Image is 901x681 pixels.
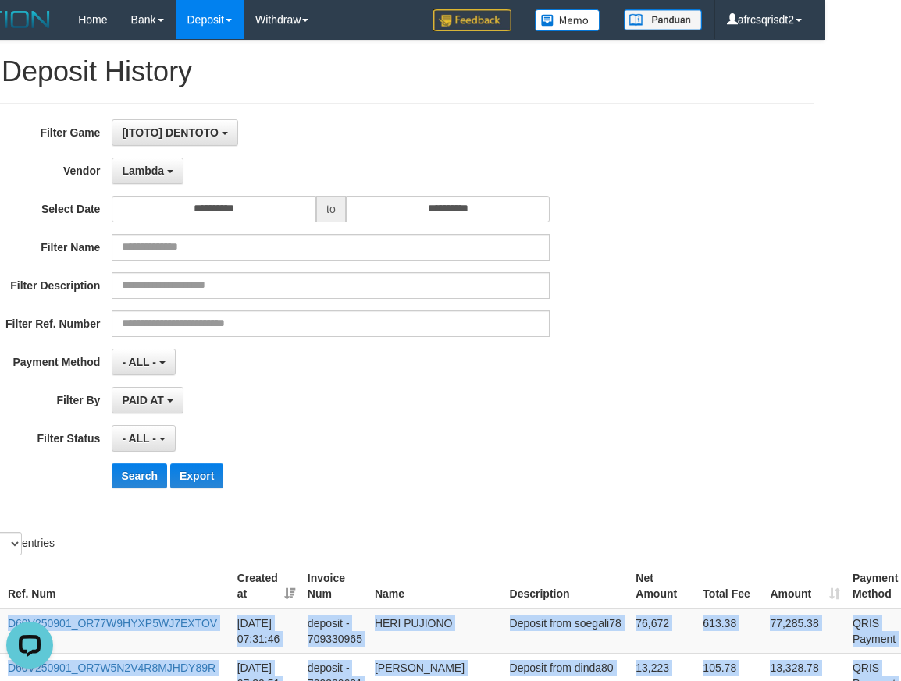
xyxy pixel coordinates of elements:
[433,9,511,31] img: Feedback.jpg
[122,165,164,177] span: Lambda
[369,608,504,654] td: HERI PUJIONO
[629,608,696,654] td: 76,672
[122,356,156,368] span: - ALL -
[535,9,600,31] img: Button%20Memo.svg
[504,564,630,608] th: Description
[231,608,301,654] td: [DATE] 07:31:46
[122,394,163,406] span: PAID AT
[112,463,167,488] button: Search
[301,608,369,654] td: deposit - 709330965
[112,387,183,413] button: PAID AT
[764,564,846,608] th: Amount: activate to sort column ascending
[301,564,369,608] th: Invoice Num
[8,617,217,630] a: D60V250901_OR77W9HYXP5WJ7EXTOV
[764,608,846,654] td: 77,285.38
[629,564,696,608] th: Net Amount
[112,158,183,184] button: Lambda
[8,661,215,674] a: D60V250901_OR7W5N2V4R8MJHDY89R
[122,126,218,139] span: [ITOTO] DENTOTO
[369,564,504,608] th: Name
[170,463,223,488] button: Export
[504,608,630,654] td: Deposit from soegali78
[316,196,346,222] span: to
[6,6,53,53] button: Open LiveChat chat widget
[112,119,237,146] button: [ITOTO] DENTOTO
[696,608,764,654] td: 613.38
[112,425,175,452] button: - ALL -
[122,432,156,445] span: - ALL -
[624,9,702,30] img: panduan.png
[696,564,764,608] th: Total Fee
[112,349,175,375] button: - ALL -
[2,564,231,608] th: Ref. Num
[231,564,301,608] th: Created at: activate to sort column ascending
